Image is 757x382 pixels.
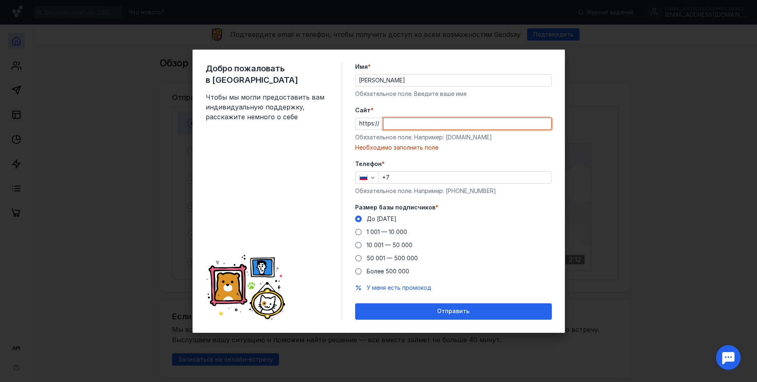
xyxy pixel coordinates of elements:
[355,63,368,71] span: Имя
[355,90,552,98] div: Обязательное поле. Введите ваше имя
[355,203,435,211] span: Размер базы подписчиков
[355,133,552,141] div: Обязательное поле. Например: [DOMAIN_NAME]
[367,241,412,248] span: 10 001 — 50 000
[355,106,371,114] span: Cайт
[206,63,329,86] span: Добро пожаловать в [GEOGRAPHIC_DATA]
[355,187,552,195] div: Обязательное поле. Например: [PHONE_NUMBER]
[367,228,407,235] span: 1 001 — 10 000
[367,215,397,222] span: До [DATE]
[367,284,431,292] button: У меня есть промокод
[355,143,552,152] div: Необходимо заполнить поле
[355,303,552,320] button: Отправить
[355,160,382,168] span: Телефон
[206,92,329,122] span: Чтобы мы могли предоставить вам индивидуальную поддержку, расскажите немного о себе
[367,255,418,261] span: 50 001 — 500 000
[367,268,409,275] span: Более 500 000
[367,284,431,291] span: У меня есть промокод
[437,308,469,315] span: Отправить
